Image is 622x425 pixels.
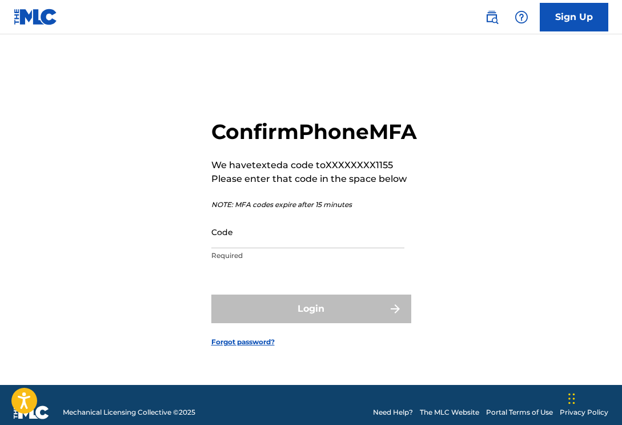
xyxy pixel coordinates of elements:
[14,406,49,419] img: logo
[515,10,528,24] img: help
[373,407,413,418] a: Need Help?
[211,337,275,347] a: Forgot password?
[560,407,608,418] a: Privacy Policy
[565,370,622,425] iframe: Chat Widget
[480,6,503,29] a: Public Search
[63,407,195,418] span: Mechanical Licensing Collective © 2025
[568,382,575,416] div: Drag
[211,200,417,210] p: NOTE: MFA codes expire after 15 minutes
[211,119,417,145] h2: Confirm Phone MFA
[486,407,553,418] a: Portal Terms of Use
[485,10,499,24] img: search
[14,9,58,25] img: MLC Logo
[510,6,533,29] div: Help
[211,251,404,261] p: Required
[211,158,417,172] p: We have texted a code to XXXXXXXX1155
[540,3,608,31] a: Sign Up
[211,172,417,186] p: Please enter that code in the space below
[420,407,479,418] a: The MLC Website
